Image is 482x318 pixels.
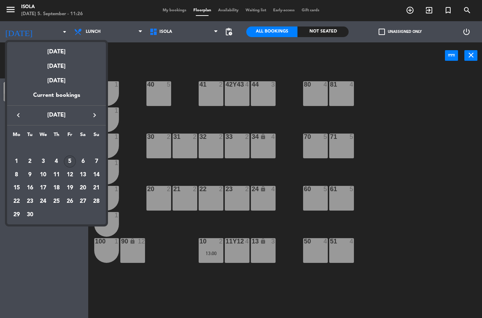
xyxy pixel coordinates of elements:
td: September 24, 2025 [36,195,50,208]
td: September 15, 2025 [10,181,23,195]
div: 23 [24,195,36,207]
div: 25 [50,195,62,207]
div: 2 [24,155,36,167]
div: 11 [50,169,62,181]
td: September 18, 2025 [50,181,63,195]
div: 12 [64,169,76,181]
div: 30 [24,209,36,221]
div: 1 [11,155,23,167]
td: September 29, 2025 [10,208,23,222]
span: [DATE] [25,111,88,120]
div: 7 [90,155,102,167]
div: [DATE] [7,71,106,91]
td: September 30, 2025 [23,208,37,222]
div: 3 [37,155,49,167]
td: September 26, 2025 [63,195,77,208]
td: September 13, 2025 [77,168,90,182]
th: Saturday [77,131,90,142]
div: 18 [50,182,62,194]
div: 17 [37,182,49,194]
div: 27 [77,195,89,207]
td: September 7, 2025 [90,155,103,168]
div: 5 [64,155,76,167]
button: keyboard_arrow_left [12,111,25,120]
div: 20 [77,182,89,194]
td: SEP [10,141,103,155]
div: 24 [37,195,49,207]
td: September 14, 2025 [90,168,103,182]
td: September 5, 2025 [63,155,77,168]
div: 10 [37,169,49,181]
td: September 8, 2025 [10,168,23,182]
div: [DATE] [7,42,106,57]
div: 19 [64,182,76,194]
div: 9 [24,169,36,181]
td: September 25, 2025 [50,195,63,208]
td: September 6, 2025 [77,155,90,168]
th: Monday [10,131,23,142]
div: 29 [11,209,23,221]
div: 4 [50,155,62,167]
div: Current bookings [7,91,106,105]
td: September 11, 2025 [50,168,63,182]
td: September 1, 2025 [10,155,23,168]
td: September 19, 2025 [63,181,77,195]
div: 26 [64,195,76,207]
div: 21 [90,182,102,194]
th: Friday [63,131,77,142]
td: September 20, 2025 [77,181,90,195]
td: September 12, 2025 [63,168,77,182]
div: 28 [90,195,102,207]
i: keyboard_arrow_left [14,111,23,119]
td: September 22, 2025 [10,195,23,208]
td: September 21, 2025 [90,181,103,195]
th: Thursday [50,131,63,142]
th: Sunday [90,131,103,142]
div: 13 [77,169,89,181]
th: Tuesday [23,131,37,142]
div: 14 [90,169,102,181]
div: 16 [24,182,36,194]
td: September 9, 2025 [23,168,37,182]
td: September 28, 2025 [90,195,103,208]
div: 6 [77,155,89,167]
td: September 2, 2025 [23,155,37,168]
div: 22 [11,195,23,207]
td: September 4, 2025 [50,155,63,168]
td: September 3, 2025 [36,155,50,168]
td: September 27, 2025 [77,195,90,208]
td: September 10, 2025 [36,168,50,182]
div: 8 [11,169,23,181]
td: September 17, 2025 [36,181,50,195]
button: keyboard_arrow_right [88,111,101,120]
i: keyboard_arrow_right [90,111,99,119]
td: September 16, 2025 [23,181,37,195]
th: Wednesday [36,131,50,142]
div: 15 [11,182,23,194]
div: [DATE] [7,57,106,71]
td: September 23, 2025 [23,195,37,208]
